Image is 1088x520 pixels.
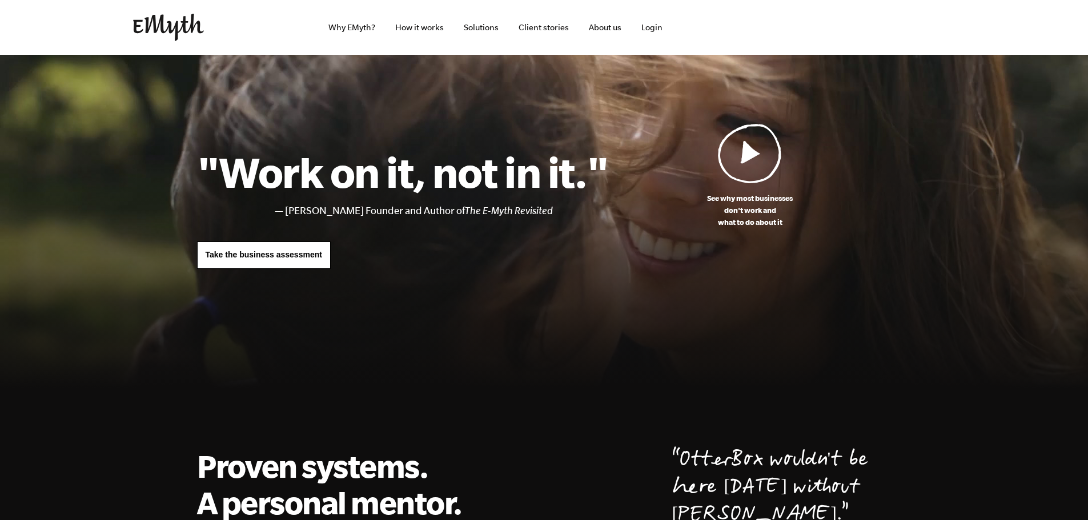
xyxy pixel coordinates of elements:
iframe: Chat Widget [833,438,1088,520]
li: [PERSON_NAME] Founder and Author of [285,203,609,219]
img: EMyth [133,14,204,41]
iframe: Embedded CTA [836,15,955,40]
img: Play Video [718,123,782,183]
i: The E-Myth Revisited [465,205,553,216]
p: See why most businesses don't work and what to do about it [609,192,892,228]
h1: "Work on it, not in it." [197,147,609,197]
span: Take the business assessment [206,250,322,259]
a: Take the business assessment [197,241,331,269]
iframe: Embedded CTA [710,15,830,40]
a: See why most businessesdon't work andwhat to do about it [609,123,892,228]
